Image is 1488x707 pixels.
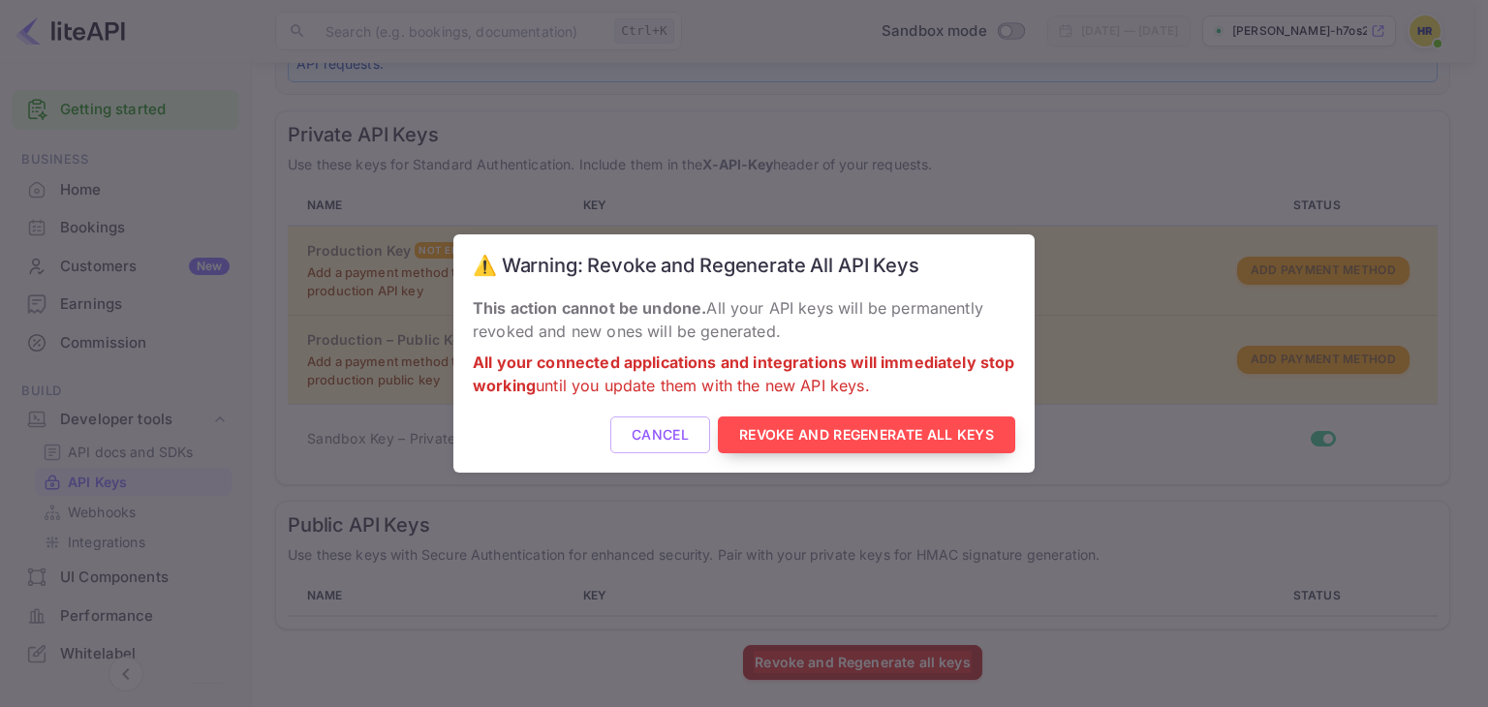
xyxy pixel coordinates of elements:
[473,351,1015,397] p: until you update them with the new API keys.
[453,234,1035,296] h2: ⚠️ Warning: Revoke and Regenerate All API Keys
[473,298,706,318] strong: This action cannot be undone.
[473,353,1015,395] strong: All your connected applications and integrations will immediately stop working
[718,416,1015,454] button: Revoke and Regenerate All Keys
[473,296,1015,343] p: All your API keys will be permanently revoked and new ones will be generated.
[610,416,710,454] button: Cancel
